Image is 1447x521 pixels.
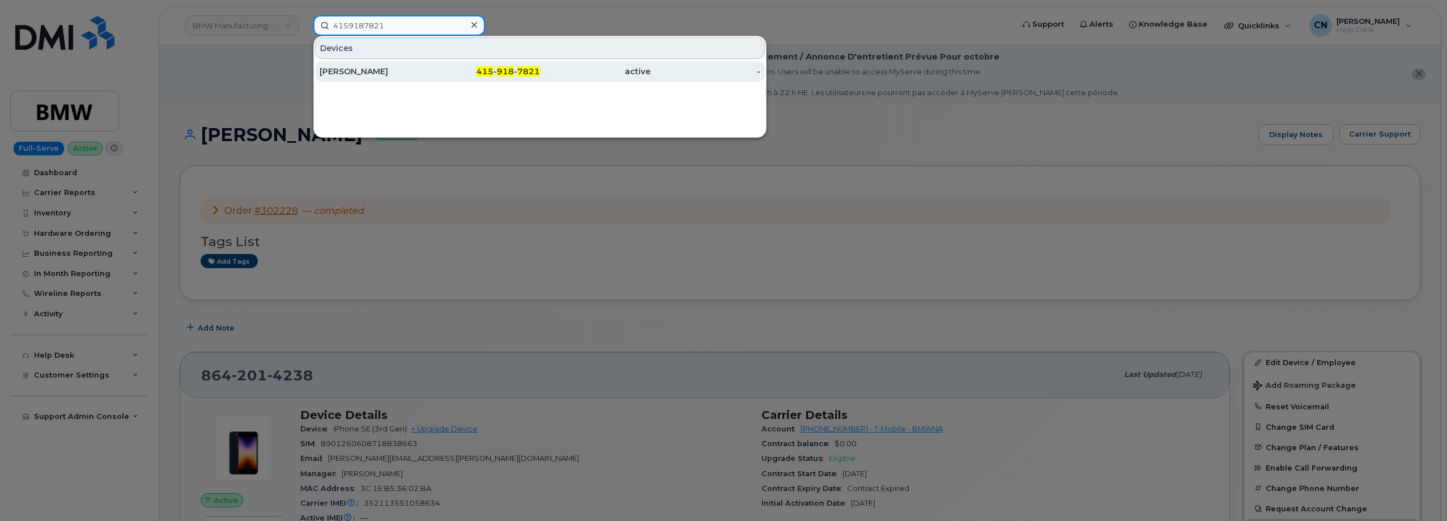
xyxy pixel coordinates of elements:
span: 415 [476,66,493,77]
iframe: Messenger Launcher [1398,472,1439,512]
a: [PERSON_NAME]415-918-7821active- [315,61,765,82]
div: [PERSON_NAME] [320,66,430,77]
span: 7821 [517,66,540,77]
div: Devices [315,37,765,59]
span: 918 [497,66,514,77]
div: - [650,66,761,77]
div: active [540,66,650,77]
div: - - [430,66,541,77]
